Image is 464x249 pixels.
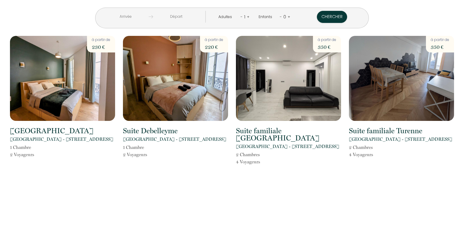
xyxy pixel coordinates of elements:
p: 350 € [431,43,449,51]
p: [GEOGRAPHIC_DATA] - [STREET_ADDRESS] [123,136,226,143]
img: rental-image [349,36,454,121]
a: - [240,14,243,20]
span: s [32,152,34,157]
p: 2 Voyageur [10,151,34,158]
p: 4 Voyageur [349,151,373,158]
p: 350 € [318,43,336,51]
p: 1 Chambre [10,144,34,151]
p: [GEOGRAPHIC_DATA] - [STREET_ADDRESS] [10,136,113,143]
p: à partir de [318,37,336,43]
img: rental-image [236,36,341,121]
p: à partir de [431,37,449,43]
button: Chercher [317,11,347,23]
span: s [258,152,260,157]
p: 2 Voyageur [123,151,147,158]
p: 2 Chambre [236,151,260,158]
input: Arrivée [102,11,149,23]
input: Départ [153,11,199,23]
img: guests [149,14,153,19]
p: à partir de [205,37,223,43]
span: s [371,152,373,157]
img: rental-image [10,36,115,121]
p: [GEOGRAPHIC_DATA] - [STREET_ADDRESS] [349,136,452,143]
p: 4 Voyageur [236,158,260,165]
h2: Suite familiale Turenne [349,127,422,134]
p: à partir de [92,37,110,43]
h2: Suite Debelleyme [123,127,178,134]
div: 1 [243,12,247,22]
div: 0 [282,12,288,22]
div: Enfants [259,14,274,20]
h2: Suite familiale [GEOGRAPHIC_DATA] [236,127,341,142]
a: + [247,14,250,20]
span: s [371,145,373,150]
p: 220 € [205,43,223,51]
p: [GEOGRAPHIC_DATA] - [STREET_ADDRESS] [236,143,339,150]
span: s [145,152,147,157]
span: s [258,159,260,165]
p: 2 Chambre [349,144,373,151]
a: + [288,14,290,20]
img: rental-image [123,36,228,121]
a: - [280,14,282,20]
p: 1 Chambre [123,144,147,151]
div: Adultes [218,14,234,20]
p: 230 € [92,43,110,51]
h2: [GEOGRAPHIC_DATA] [10,127,93,134]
